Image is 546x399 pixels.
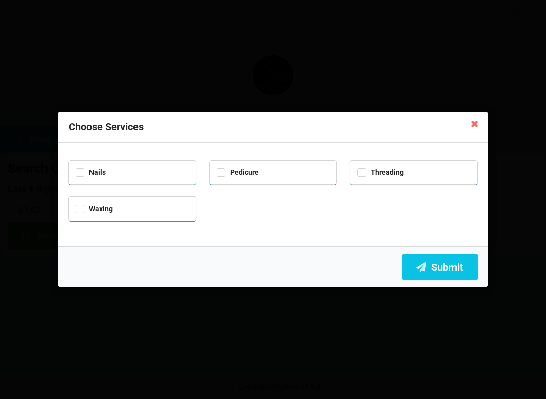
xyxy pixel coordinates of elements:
[76,205,113,213] label: Waxing
[402,254,478,280] button: Submit
[217,168,259,177] label: Pedicure
[357,168,404,177] label: Threading
[76,168,106,177] label: Nails
[58,112,488,143] div: Choose Services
